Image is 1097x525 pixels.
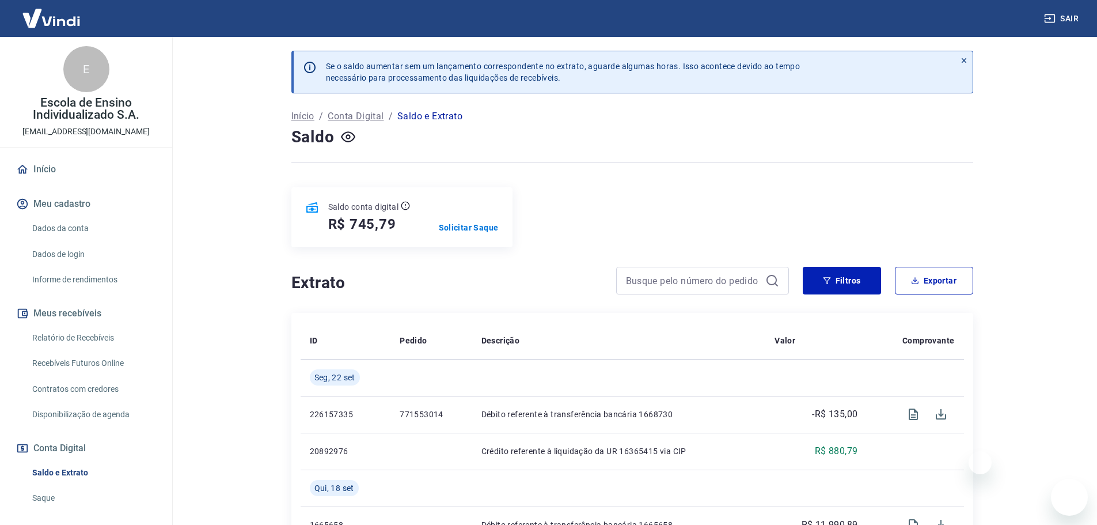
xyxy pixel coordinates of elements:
[397,109,462,123] p: Saldo e Extrato
[1051,479,1088,516] iframe: Botão para abrir a janela de mensagens
[319,109,323,123] p: /
[400,409,462,420] p: 771553014
[63,46,109,92] div: E
[310,409,382,420] p: 226157335
[291,109,314,123] a: Início
[9,97,163,121] p: Escola de Ensino Individualizado S.A.
[14,301,158,326] button: Meus recebíveis
[291,271,602,294] h4: Extrato
[969,451,992,474] iframe: Fechar mensagem
[28,268,158,292] a: Informe de rendimentos
[28,377,158,401] a: Contratos com credores
[400,335,427,346] p: Pedido
[1042,8,1083,29] button: Sair
[14,157,158,182] a: Início
[439,222,499,233] a: Solicitar Saque
[328,109,384,123] a: Conta Digital
[28,326,158,350] a: Relatório de Recebíveis
[775,335,795,346] p: Valor
[314,372,355,383] span: Seg, 22 set
[328,215,396,233] h5: R$ 745,79
[927,401,955,428] span: Download
[481,335,520,346] p: Descrição
[28,217,158,240] a: Dados da conta
[326,61,800,84] p: Se o saldo aumentar sem um lançamento correspondente no extrato, aguarde algumas horas. Isso acon...
[895,267,973,294] button: Exportar
[481,445,757,457] p: Crédito referente à liquidação da UR 16365415 via CIP
[28,352,158,375] a: Recebíveis Futuros Online
[481,409,757,420] p: Débito referente à transferência bancária 1668730
[812,407,857,421] p: -R$ 135,00
[22,126,150,138] p: [EMAIL_ADDRESS][DOMAIN_NAME]
[815,444,858,458] p: R$ 880,79
[899,401,927,428] span: Visualizar
[14,436,158,461] button: Conta Digital
[389,109,393,123] p: /
[803,267,881,294] button: Filtros
[28,461,158,485] a: Saldo e Extrato
[14,191,158,217] button: Meu cadastro
[14,1,89,36] img: Vindi
[28,403,158,426] a: Disponibilização de agenda
[28,243,158,266] a: Dados de login
[902,335,954,346] p: Comprovante
[310,445,382,457] p: 20892976
[626,272,761,289] input: Busque pelo número do pedido
[291,126,335,149] h4: Saldo
[328,201,399,213] p: Saldo conta digital
[314,482,354,494] span: Qui, 18 set
[28,486,158,510] a: Saque
[310,335,318,346] p: ID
